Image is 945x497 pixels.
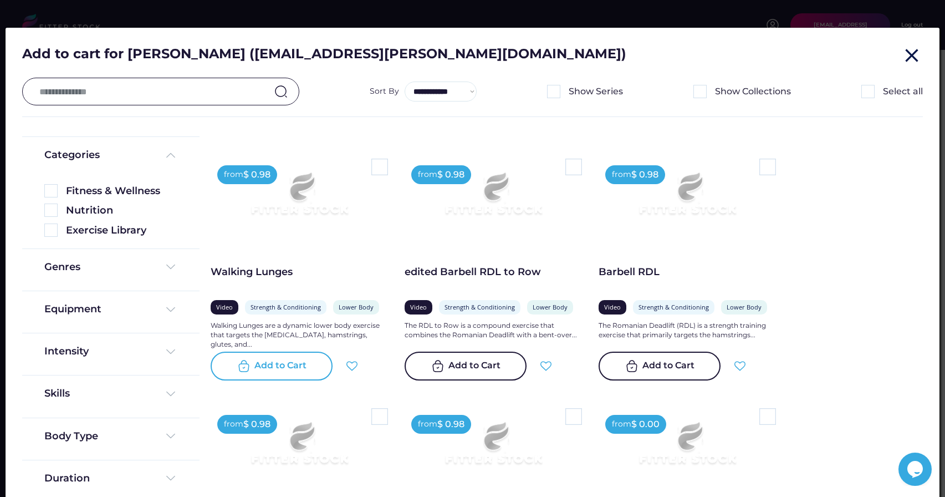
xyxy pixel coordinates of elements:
[44,260,80,274] div: Genres
[164,260,177,273] img: Frame%20%284%29.svg
[164,471,177,485] img: Frame%20%284%29.svg
[66,184,177,198] div: Fitness & Wellness
[66,224,177,237] div: Exercise Library
[604,303,621,311] div: Video
[612,419,631,430] div: from
[422,159,564,239] img: Frame%2079%20%281%29.svg
[642,359,694,373] div: Add to Cart
[243,169,270,181] div: $ 0.98
[44,224,58,237] img: Rectangle%205126.svg
[625,359,638,373] img: bag-tick-2%20%283%29.svg
[727,303,762,311] div: Lower Body
[405,265,582,279] div: edited Barbell RDL to Row
[339,303,374,311] div: Lower Body
[44,387,72,400] div: Skills
[693,85,707,98] img: Rectangle%205126.svg
[251,303,321,311] div: Strength & Conditioning
[569,85,623,98] div: Show Series
[418,419,437,430] div: from
[164,429,177,443] img: Frame%20%284%29.svg
[533,303,568,311] div: Lower Body
[612,169,631,180] div: from
[44,184,58,197] img: Rectangle%205126.svg
[164,149,177,162] img: Frame%20%285%29.svg
[422,408,564,488] img: Frame%2079%20%281%29.svg
[371,408,388,425] img: Rectangle%205126.svg
[164,303,177,316] img: Frame%20%284%29.svg
[44,471,90,485] div: Duration
[66,204,177,217] div: Nutrition
[448,359,500,373] div: Add to Cart
[861,85,875,98] img: Rectangle%205126.svg
[370,86,399,97] div: Sort By
[164,387,177,400] img: Frame%20%284%29.svg
[616,159,758,239] img: Frame%2079%20%281%29.svg
[431,359,445,373] img: bag-tick-2%20%283%29.svg
[211,265,388,279] div: Walking Lunges
[883,85,923,98] div: Select all
[44,344,89,358] div: Intensity
[565,408,582,425] img: Rectangle%205126.svg
[216,303,233,311] div: Video
[164,345,177,358] img: Frame%20%284%29.svg
[44,302,101,316] div: Equipment
[44,429,98,443] div: Body Type
[410,303,427,311] div: Video
[715,85,791,98] div: Show Collections
[224,419,243,430] div: from
[237,359,251,373] img: bag-tick-2%20%282%29.svg
[211,321,388,349] div: Walking Lunges are a dynamic lower body exercise that targets the [MEDICAL_DATA], hamstrings, glu...
[254,359,307,373] div: Add to Cart
[901,44,923,67] button: close
[759,159,776,175] img: Rectangle%205126.svg
[616,408,758,488] img: Frame%2079%20%281%29.svg
[44,148,100,162] div: Categories
[565,159,582,175] img: Rectangle%205126.svg
[599,265,776,279] div: Barbell RDL
[274,85,288,98] img: search-normal.svg
[371,159,388,175] img: Rectangle%205126.svg
[243,418,270,430] div: $ 0.98
[418,169,437,180] div: from
[445,303,515,311] div: Strength & Conditioning
[44,204,58,217] img: Rectangle%205126.svg
[631,418,660,430] div: $ 0.00
[228,408,370,488] img: Frame%2079%20%281%29.svg
[405,321,582,340] div: The RDL to Row is a compound exercise that combines the Romanian Deadlift with a bent-over...
[599,321,776,340] div: The Romanian Deadlift (RDL) is a strength training exercise that primarily targets the hamstrings...
[437,418,464,430] div: $ 0.98
[759,408,776,425] img: Rectangle%205126.svg
[224,169,243,180] div: from
[547,85,560,98] img: Rectangle%205126.svg
[898,453,934,486] iframe: chat widget
[437,169,464,181] div: $ 0.98
[631,169,658,181] div: $ 0.98
[638,303,709,311] div: Strength & Conditioning
[22,44,901,69] div: Add to cart for [PERSON_NAME] ([EMAIL_ADDRESS][PERSON_NAME][DOMAIN_NAME])
[228,159,370,239] img: Frame%2079%20%281%29.svg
